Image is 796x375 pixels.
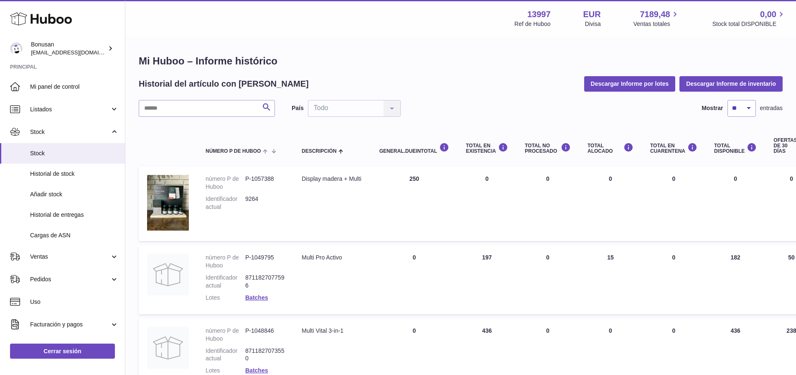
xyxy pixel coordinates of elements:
[672,254,676,261] span: 0
[206,254,245,270] dt: número P de Huboo
[584,76,676,91] button: Descargar Informe por lotes
[30,190,119,198] span: Añadir stock
[10,344,115,359] a: Cerrar sesión
[292,104,304,112] label: País
[525,143,571,154] div: Total NO PROCESADO
[466,143,508,154] div: Total en EXISTENCIA
[633,9,680,28] a: 7189,48 Ventas totales
[30,149,119,157] span: Stock
[206,294,245,302] dt: Lotes
[714,143,757,154] div: Total DISPONIBLE
[585,20,601,28] div: Divisa
[245,254,285,270] dd: P-1049795
[139,78,309,90] h2: Historial del artículo con [PERSON_NAME]
[245,347,285,363] dd: 8711827073550
[302,254,363,262] div: Multi Pro Activo
[458,245,516,314] td: 197
[760,9,776,20] span: 0,00
[302,175,363,183] div: Display madera + Multi
[147,175,189,231] img: product image
[514,20,550,28] div: Ref de Huboo
[206,367,245,375] dt: Lotes
[31,49,123,56] span: [EMAIL_ADDRESS][DOMAIN_NAME]
[30,128,110,136] span: Stock
[206,195,245,211] dt: Identificador actual
[139,54,783,68] h1: Mi Huboo – Informe histórico
[30,321,110,329] span: Facturación y pagos
[245,367,268,374] a: Batches
[379,143,449,154] div: general.dueInTotal
[31,41,106,57] div: Bonusan
[371,167,458,241] td: 250
[702,104,723,112] label: Mostrar
[10,42,23,55] img: info@bonusan.es
[30,253,110,261] span: Ventas
[527,9,551,20] strong: 13997
[30,105,110,113] span: Listados
[587,143,633,154] div: Total ALOCADO
[30,298,119,306] span: Uso
[679,76,783,91] button: Descargar Informe de inventario
[516,245,579,314] td: 0
[672,327,676,334] span: 0
[245,195,285,211] dd: 9264
[516,167,579,241] td: 0
[245,294,268,301] a: Batches
[30,83,119,91] span: Mi panel de control
[712,9,786,28] a: 0,00 Stock total DISPONIBLE
[640,9,670,20] span: 7189,48
[583,9,601,20] strong: EUR
[760,104,783,112] span: entradas
[206,274,245,290] dt: Identificador actual
[302,149,336,154] span: Descripción
[371,245,458,314] td: 0
[706,245,765,314] td: 182
[712,20,786,28] span: Stock total DISPONIBLE
[302,327,363,335] div: Multi Vital 3-in-1
[245,327,285,343] dd: P-1048846
[706,167,765,241] td: 0
[30,231,119,239] span: Cargas de ASN
[650,143,697,154] div: Total en CUARENTENA
[30,211,119,219] span: Historial de entregas
[579,167,642,241] td: 0
[672,175,676,182] span: 0
[206,327,245,343] dt: número P de Huboo
[245,175,285,191] dd: P-1057388
[579,245,642,314] td: 15
[206,347,245,363] dt: Identificador actual
[458,167,516,241] td: 0
[147,327,189,369] img: product image
[206,149,261,154] span: número P de Huboo
[30,275,110,283] span: Pedidos
[633,20,680,28] span: Ventas totales
[206,175,245,191] dt: número P de Huboo
[245,274,285,290] dd: 8711827077596
[30,170,119,178] span: Historial de stock
[147,254,189,295] img: product image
